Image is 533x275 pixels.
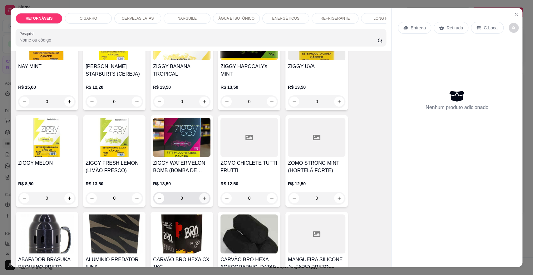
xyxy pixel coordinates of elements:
[411,25,426,31] p: Entrega
[289,97,299,107] button: decrease-product-quantity
[19,31,37,36] label: Pesquisa
[511,9,521,19] button: Close
[320,16,350,21] p: REFRIGERANTE
[86,84,143,90] p: R$ 12,20
[177,16,196,21] p: NARGUILE
[153,181,210,187] p: R$ 13,50
[289,193,299,203] button: decrease-product-quantity
[18,214,76,253] img: product-image
[86,63,143,78] h4: [PERSON_NAME] STARBURTS (CEREJA)
[18,159,76,167] h4: ZIGGY MELON
[18,118,76,157] img: product-image
[199,97,209,107] button: increase-product-quantity
[267,97,277,107] button: increase-product-quantity
[86,159,143,174] h4: ZIGGY FRESH LEMON (LIMÃO FRESCO)
[86,118,143,157] img: product-image
[218,16,254,21] p: ÁGUA E ISOTÔNICO
[153,214,210,253] img: product-image
[122,16,154,21] p: CERVEJAS LATAS
[288,84,345,90] p: R$ 13,50
[154,193,164,203] button: decrease-product-quantity
[153,84,210,90] p: R$ 13,50
[288,159,345,174] h4: ZOMO STRONG MINT (HORTELÃ FORTE)
[220,181,278,187] p: R$ 12,50
[220,63,278,78] h4: ZIGGY HAPOCALYX MINT
[18,256,76,271] h4: ABAFADOR BRASUKA PEQUENO PRETO
[334,97,344,107] button: increase-product-quantity
[132,97,142,107] button: increase-product-quantity
[154,97,164,107] button: decrease-product-quantity
[220,214,278,253] img: product-image
[288,63,345,70] h4: ZIGGY UVA
[86,256,143,271] h4: ALUMINIO PREDATOR (UNI)
[132,193,142,203] button: increase-product-quantity
[19,97,29,107] button: decrease-product-quantity
[64,193,74,203] button: increase-product-quantity
[87,193,97,203] button: decrease-product-quantity
[64,97,74,107] button: increase-product-quantity
[220,256,278,271] h4: CARVÃO BRO HEXA ([GEOGRAPHIC_DATA])
[288,181,345,187] p: R$ 12,50
[80,16,97,21] p: CIGARRO
[288,256,345,271] h4: MANGUEIRA SILICONE AL FARID PRETO
[153,256,210,271] h4: CARVÃO BRO HEXA CX 1KG
[153,118,210,157] img: product-image
[153,63,210,78] h4: ZIGGY BANANA TROPICAL
[373,16,396,21] p: LONG NECK
[334,193,344,203] button: increase-product-quantity
[19,193,29,203] button: decrease-product-quantity
[222,193,232,203] button: decrease-product-quantity
[26,16,52,21] p: RETORNÁVEIS
[18,84,76,90] p: R$ 15,00
[220,159,278,174] h4: ZOMO CHICLETE TUTTI FRUTTI
[86,181,143,187] p: R$ 13,50
[18,181,76,187] p: R$ 8,50
[220,84,278,90] p: R$ 13,50
[484,25,498,31] p: C.Local
[19,37,378,43] input: Pesquisa
[267,193,277,203] button: increase-product-quantity
[509,23,519,33] button: decrease-product-quantity
[153,159,210,174] h4: ZIGGY WATERMELON BOMB (BOMBA DE MELANCIA )
[86,214,143,253] img: product-image
[222,97,232,107] button: decrease-product-quantity
[199,193,209,203] button: increase-product-quantity
[87,97,97,107] button: decrease-product-quantity
[272,16,299,21] p: ENERGÉTICOS
[426,104,488,111] p: Nenhum produto adicionado
[18,63,76,70] h4: NAY MINT
[447,25,463,31] p: Retirada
